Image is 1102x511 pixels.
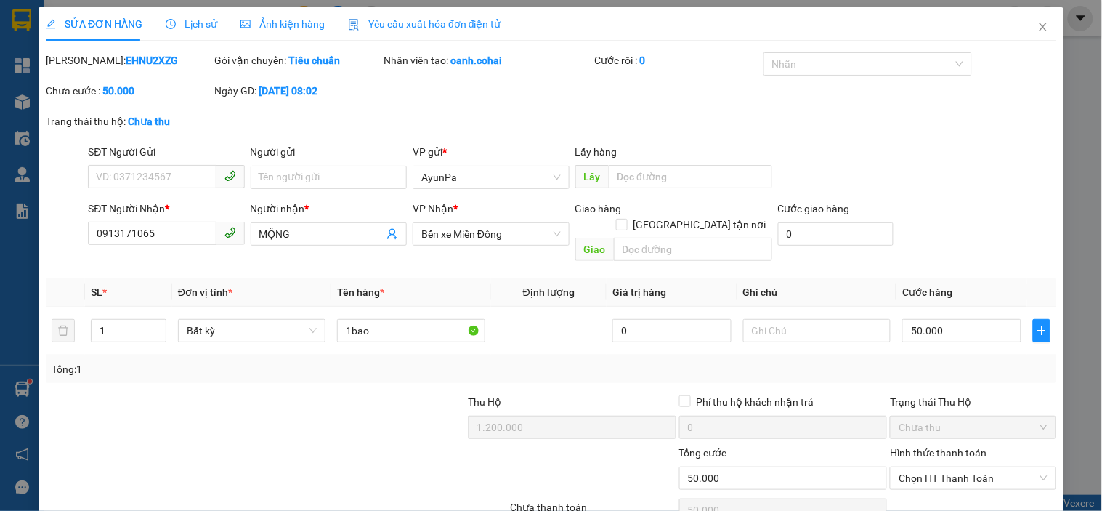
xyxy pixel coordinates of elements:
span: [DATE] 08:02 [130,39,183,50]
div: Tổng: 1 [52,361,426,377]
span: AyunPa [130,79,182,97]
input: VD: Bàn, Ghế [337,319,485,342]
div: Trạng thái Thu Hộ [890,394,1056,410]
span: Thu Hộ [468,396,501,408]
div: Người nhận [251,201,407,217]
span: Lấy hàng [575,146,617,158]
span: Lịch sử [166,18,217,30]
span: user-add [386,228,398,240]
b: Chưa thu [128,116,170,127]
b: EHNU2XZG [126,55,178,66]
input: Cước giao hàng [778,222,894,246]
span: Đơn vị tính [178,286,232,298]
span: SL [91,286,102,298]
div: [PERSON_NAME]: [46,52,211,68]
div: Chưa cước : [46,83,211,99]
span: Bến xe Miền Đông [421,223,560,245]
span: Tổng cước [679,447,727,459]
span: Bất kỳ [187,320,317,342]
span: Tên hàng [337,286,384,298]
div: Ngày GD: [215,83,381,99]
span: SỬA ĐƠN HÀNG [46,18,142,30]
b: 50.000 [102,85,134,97]
span: Giao [575,238,614,261]
th: Ghi chú [737,278,896,307]
div: Gói vận chuyển: [215,52,381,68]
input: Ghi Chú [743,319,891,342]
span: Lấy [575,165,609,188]
img: icon [348,19,360,31]
span: close [1037,21,1049,33]
h2: EHNU2XZG [7,45,81,68]
span: Cước hàng [902,286,952,298]
input: Dọc đường [614,238,772,261]
input: Dọc đường [609,165,772,188]
button: Close [1023,7,1063,48]
span: [GEOGRAPHIC_DATA] tận nơi [628,217,772,233]
b: oanh.cohai [450,55,502,66]
span: plus [1034,325,1050,337]
span: 1bao [130,100,179,126]
span: Giá trị hàng [612,286,666,298]
span: clock-circle [166,19,176,29]
span: Chọn HT Thanh Toán [899,467,1047,489]
span: Yêu cầu xuất hóa đơn điện tử [348,18,501,30]
div: Cước rồi : [595,52,761,68]
button: delete [52,319,75,342]
div: SĐT Người Nhận [88,201,244,217]
div: SĐT Người Gửi [88,144,244,160]
div: Người gửi [251,144,407,160]
button: plus [1033,319,1050,342]
span: Định lượng [523,286,575,298]
span: Gửi: [130,55,158,73]
span: phone [224,227,236,238]
b: 0 [640,55,646,66]
b: Tiêu chuẩn [289,55,341,66]
b: Cô Hai [37,10,97,32]
span: Giao hàng [575,203,622,214]
div: VP gửi [413,144,569,160]
label: Hình thức thanh toán [890,447,986,459]
span: Phí thu hộ khách nhận trả [691,394,820,410]
span: Ảnh kiện hàng [240,18,325,30]
span: phone [224,170,236,182]
div: Trạng thái thu hộ: [46,113,254,129]
span: picture [240,19,251,29]
span: VP Nhận [413,203,453,214]
span: Chưa thu [899,417,1047,438]
label: Cước giao hàng [778,203,850,214]
span: AyunPa [421,166,560,188]
b: [DATE] 08:02 [259,85,318,97]
span: edit [46,19,56,29]
div: Nhân viên tạo: [384,52,592,68]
